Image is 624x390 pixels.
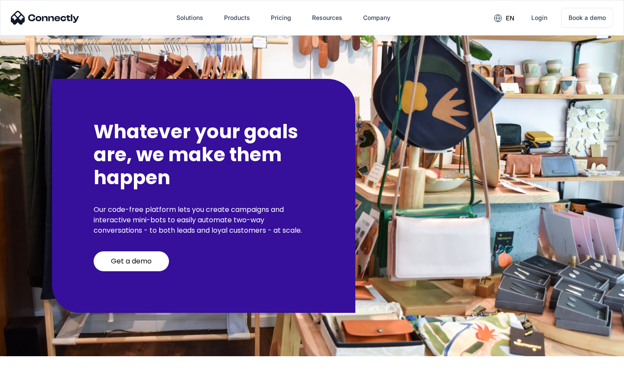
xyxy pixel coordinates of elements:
[363,12,390,24] div: Company
[94,205,314,236] p: Our code-free platform lets you create campaigns and interactive mini-bots to easily automate two...
[271,12,291,24] div: Pricing
[94,120,314,189] h2: Whatever your goals are, we make them happen
[524,7,554,28] a: Login
[264,7,298,28] a: Pricing
[176,12,203,24] div: Solutions
[111,257,152,266] div: Get a demo
[506,12,514,24] div: en
[312,12,342,24] div: Resources
[11,11,79,25] img: Connectly Logo
[224,12,250,24] div: Products
[94,251,169,271] a: Get a demo
[561,8,613,28] a: Book a demo
[531,12,547,24] div: Login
